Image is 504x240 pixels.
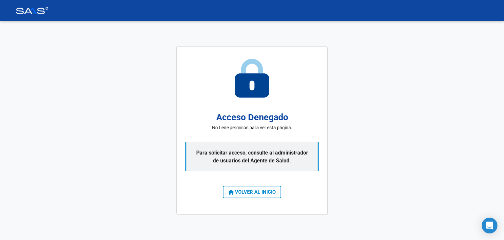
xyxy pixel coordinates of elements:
[16,7,49,14] img: Logo SAAS
[235,59,269,98] img: access-denied
[212,124,292,131] p: No tiene permisos para ver esta página.
[482,218,497,233] div: Open Intercom Messenger
[223,186,281,198] button: VOLVER AL INICIO
[185,142,319,171] p: Para solicitar acceso, consulte al administrador de usuarios del Agente de Salud.
[216,111,288,124] h2: Acceso Denegado
[228,189,276,195] span: VOLVER AL INICIO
